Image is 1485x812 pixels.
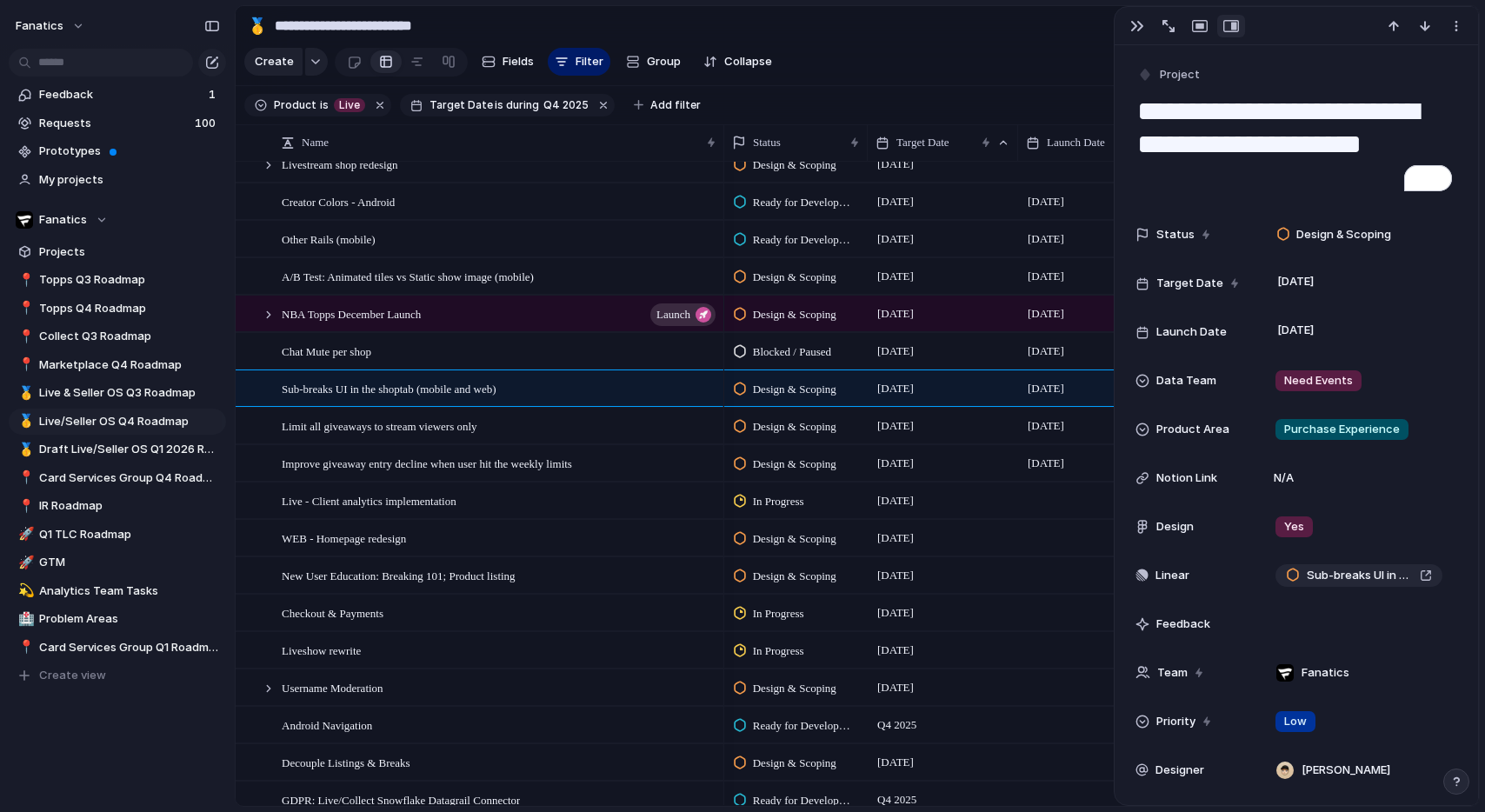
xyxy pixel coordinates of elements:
a: 📍Card Services Group Q1 Roadmap [9,635,226,661]
span: [DATE] [873,752,918,773]
span: Add filter [650,97,701,113]
div: 🥇Live/Seller OS Q4 Roadmap [9,409,226,435]
span: Design & Scoping [753,418,836,436]
span: [DATE] [873,416,918,436]
span: Q1 TLC Roadmap [39,526,220,543]
span: Target Date [896,134,949,151]
span: [DATE] [873,378,918,399]
a: 🚀Q1 TLC Roadmap [9,522,226,548]
span: N/A [1267,469,1301,487]
span: Launch Date [1156,323,1227,341]
span: Blocked / Paused [753,343,831,361]
span: Design & Scoping [753,269,836,286]
span: [DATE] [873,303,918,324]
span: Sub-breaks UI in the shoptab (mobile and web) [1307,567,1413,584]
span: Ready for Development [753,792,853,809]
span: [DATE] [873,266,918,287]
span: Ready for Development [753,231,853,249]
span: [DATE] [1273,320,1319,341]
span: Livestream shop redesign [282,154,398,174]
button: fanatics [8,12,94,40]
div: 🏥 [18,609,30,629]
button: Filter [548,48,610,76]
div: 📍 [18,327,30,347]
button: 🥇 [16,384,33,402]
div: 📍 [18,355,30,375]
span: Fanatics [1302,664,1349,682]
a: 📍Topps Q3 Roadmap [9,267,226,293]
span: Target Date [1156,275,1223,292]
span: Projects [39,243,220,261]
button: Add filter [623,93,711,117]
span: Product Area [1156,421,1229,438]
span: Team [1157,664,1188,682]
span: Linear [1155,567,1189,584]
span: [DATE] [1023,229,1069,250]
a: Sub-breaks UI in the shoptab (mobile and web) [1275,564,1442,587]
textarea: To enrich screen reader interactions, please activate Accessibility in Grammarly extension settings [1135,93,1457,196]
span: Product [274,97,316,113]
span: Designer [1155,762,1204,779]
span: Collect Q3 Roadmap [39,328,220,345]
button: 🚀 [16,554,33,571]
button: 📍 [16,497,33,515]
a: 📍Collect Q3 Roadmap [9,323,226,349]
span: WEB - Homepage redesign [282,528,406,548]
button: Live [330,96,369,115]
span: My projects [39,171,220,189]
span: [DATE] [873,640,918,661]
div: 💫 [18,581,30,601]
span: [DATE] [873,229,918,250]
span: Data Team [1156,372,1216,389]
a: 🏥Problem Areas [9,606,226,632]
span: Marketplace Q4 Roadmap [39,356,220,374]
button: 📍 [16,328,33,345]
span: Design & Scoping [753,568,836,585]
span: Project [1160,66,1200,83]
span: Status [753,134,781,151]
span: Liveshow rewrite [282,640,361,660]
span: Purchase Experience [1284,421,1400,438]
a: 🥇Live & Seller OS Q3 Roadmap [9,380,226,406]
span: Design & Scoping [1296,226,1391,243]
span: [DATE] [873,528,918,549]
button: 📍 [16,271,33,289]
span: Live/Seller OS Q4 Roadmap [39,413,220,430]
span: Other Rails (mobile) [282,229,376,249]
span: Card Services Group Q1 Roadmap [39,639,220,656]
div: 🚀 [18,524,30,544]
div: 🥇 [18,411,30,431]
span: Live - Client analytics implementation [282,490,456,510]
button: is [316,96,332,115]
a: 💫Analytics Team Tasks [9,578,226,604]
div: 🚀GTM [9,549,226,576]
span: Collapse [724,53,772,70]
a: 📍Topps Q4 Roadmap [9,296,226,322]
span: In Progress [753,642,804,660]
span: Launch Date [1047,134,1105,151]
span: Design & Scoping [753,381,836,398]
div: 🥇 [248,14,267,37]
span: 100 [195,115,219,132]
span: Priority [1156,713,1195,730]
div: 📍IR Roadmap [9,493,226,519]
span: [DATE] [1023,191,1069,212]
span: Target Date [430,97,493,113]
span: Q4 2025 [543,97,589,113]
button: 📍 [16,300,33,317]
span: [DATE] [873,602,918,623]
span: Yes [1284,518,1304,536]
span: Design & Scoping [753,530,836,548]
span: Design & Scoping [753,306,836,323]
span: 1 [209,86,219,103]
span: Create [255,53,294,70]
button: 📍 [16,356,33,374]
div: 📍 [18,270,30,290]
div: 🥇Draft Live/Seller OS Q1 2026 Roadmap [9,436,226,463]
span: Improve giveaway entry decline when user hit the weekly limits [282,453,572,473]
span: [DATE] [873,677,918,698]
